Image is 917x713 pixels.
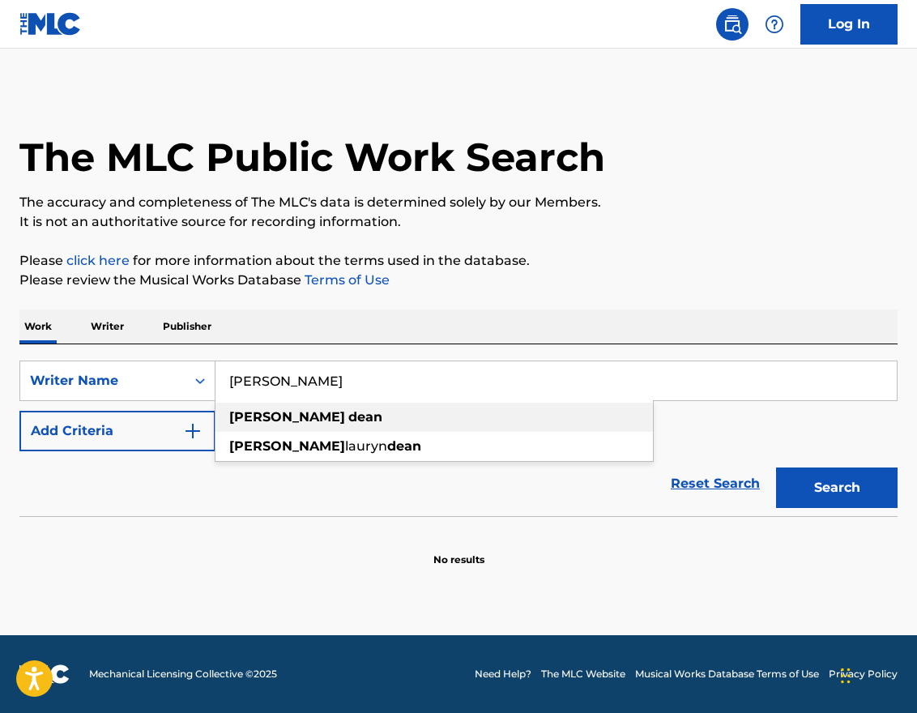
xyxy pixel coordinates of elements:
[19,193,898,212] p: The accuracy and completeness of The MLC's data is determined solely by our Members.
[229,438,345,454] strong: [PERSON_NAME]
[541,667,625,681] a: The MLC Website
[19,310,57,344] p: Work
[635,667,819,681] a: Musical Works Database Terms of Use
[765,15,784,34] img: help
[30,371,176,391] div: Writer Name
[433,533,484,567] p: No results
[345,438,387,454] span: lauryn
[301,272,390,288] a: Terms of Use
[158,310,216,344] p: Publisher
[348,409,382,425] strong: dean
[19,664,70,684] img: logo
[19,361,898,516] form: Search Form
[723,15,742,34] img: search
[19,133,605,181] h1: The MLC Public Work Search
[229,409,345,425] strong: [PERSON_NAME]
[19,251,898,271] p: Please for more information about the terms used in the database.
[758,8,791,41] div: Help
[475,667,531,681] a: Need Help?
[66,253,130,268] a: click here
[86,310,129,344] p: Writer
[716,8,749,41] a: Public Search
[829,667,898,681] a: Privacy Policy
[89,667,277,681] span: Mechanical Licensing Collective © 2025
[387,438,421,454] strong: dean
[663,466,768,502] a: Reset Search
[800,4,898,45] a: Log In
[836,635,917,713] iframe: Chat Widget
[183,421,203,441] img: 9d2ae6d4665cec9f34b9.svg
[19,411,215,451] button: Add Criteria
[19,271,898,290] p: Please review the Musical Works Database
[841,651,851,700] div: Drag
[776,468,898,508] button: Search
[19,12,82,36] img: MLC Logo
[19,212,898,232] p: It is not an authoritative source for recording information.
